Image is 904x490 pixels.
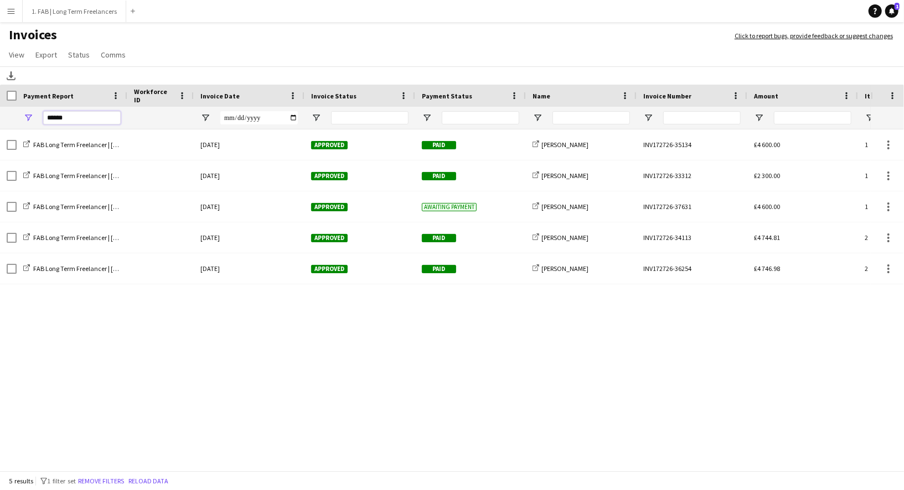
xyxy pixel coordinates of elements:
[331,111,409,124] input: Invoice Status Filter Input
[31,48,61,62] a: Export
[754,202,780,211] span: £4 600.00
[541,264,588,273] span: [PERSON_NAME]
[23,264,181,273] a: FAB Long Term Freelancer | [DATE] | [PERSON_NAME]
[33,202,181,211] span: FAB Long Term Freelancer | [DATE] | [PERSON_NAME]
[422,172,456,180] span: Paid
[541,202,588,211] span: [PERSON_NAME]
[200,92,240,100] span: Invoice Date
[194,129,304,160] div: [DATE]
[637,222,747,253] div: INV172726-34113
[4,48,29,62] a: View
[200,113,210,123] button: Open Filter Menu
[33,264,181,273] span: FAB Long Term Freelancer | [DATE] | [PERSON_NAME]
[194,253,304,284] div: [DATE]
[311,203,348,211] span: Approved
[422,203,477,211] span: Awaiting payment
[68,50,90,60] span: Status
[101,50,126,60] span: Comms
[194,191,304,222] div: [DATE]
[35,50,57,60] span: Export
[885,4,898,18] a: 1
[754,233,780,242] span: £4 744.81
[9,50,24,60] span: View
[33,233,181,242] span: FAB Long Term Freelancer | [DATE] | [PERSON_NAME]
[735,31,893,41] a: Click to report bugs, provide feedback or suggest changes
[865,113,875,123] button: Open Filter Menu
[311,234,348,242] span: Approved
[220,111,298,124] input: Invoice Date Filter Input
[23,1,126,22] button: 1. FAB | Long Term Freelancers
[43,111,121,124] input: Payment Report Filter Input
[754,264,780,273] span: £4 746.98
[4,69,18,82] app-action-btn: Download
[422,113,432,123] button: Open Filter Menu
[754,171,780,180] span: £2 300.00
[754,113,764,123] button: Open Filter Menu
[533,113,543,123] button: Open Filter Menu
[23,113,33,123] button: Open Filter Menu
[194,222,304,253] div: [DATE]
[637,253,747,284] div: INV172726-36254
[637,160,747,191] div: INV172726-33312
[754,140,780,149] span: £4 600.00
[643,92,691,100] span: Invoice Number
[311,265,348,273] span: Approved
[774,111,851,124] input: Amount Filter Input
[23,202,181,211] a: FAB Long Term Freelancer | [DATE] | [PERSON_NAME]
[47,477,76,485] span: 1 filter set
[541,171,588,180] span: [PERSON_NAME]
[552,111,630,124] input: Name Filter Input
[895,3,900,10] span: 1
[422,92,472,100] span: Payment Status
[541,233,588,242] span: [PERSON_NAME]
[422,234,456,242] span: Paid
[643,113,653,123] button: Open Filter Menu
[541,140,588,149] span: [PERSON_NAME]
[33,171,181,180] span: FAB Long Term Freelancer | [DATE] | [PERSON_NAME]
[134,87,174,104] span: Workforce ID
[422,265,456,273] span: Paid
[637,191,747,222] div: INV172726-37631
[64,48,94,62] a: Status
[126,475,171,487] button: Reload data
[865,92,883,100] span: Items
[311,172,348,180] span: Approved
[23,92,74,100] span: Payment Report
[422,141,456,149] span: Paid
[33,140,181,149] span: FAB Long Term Freelancer | [DATE] | [PERSON_NAME]
[23,140,181,149] a: FAB Long Term Freelancer | [DATE] | [PERSON_NAME]
[96,48,130,62] a: Comms
[311,141,348,149] span: Approved
[311,113,321,123] button: Open Filter Menu
[311,92,357,100] span: Invoice Status
[194,160,304,191] div: [DATE]
[533,92,550,100] span: Name
[663,111,741,124] input: Invoice Number Filter Input
[23,233,181,242] a: FAB Long Term Freelancer | [DATE] | [PERSON_NAME]
[76,475,126,487] button: Remove filters
[754,92,778,100] span: Amount
[637,129,747,160] div: INV172726-35134
[23,171,181,180] a: FAB Long Term Freelancer | [DATE] | [PERSON_NAME]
